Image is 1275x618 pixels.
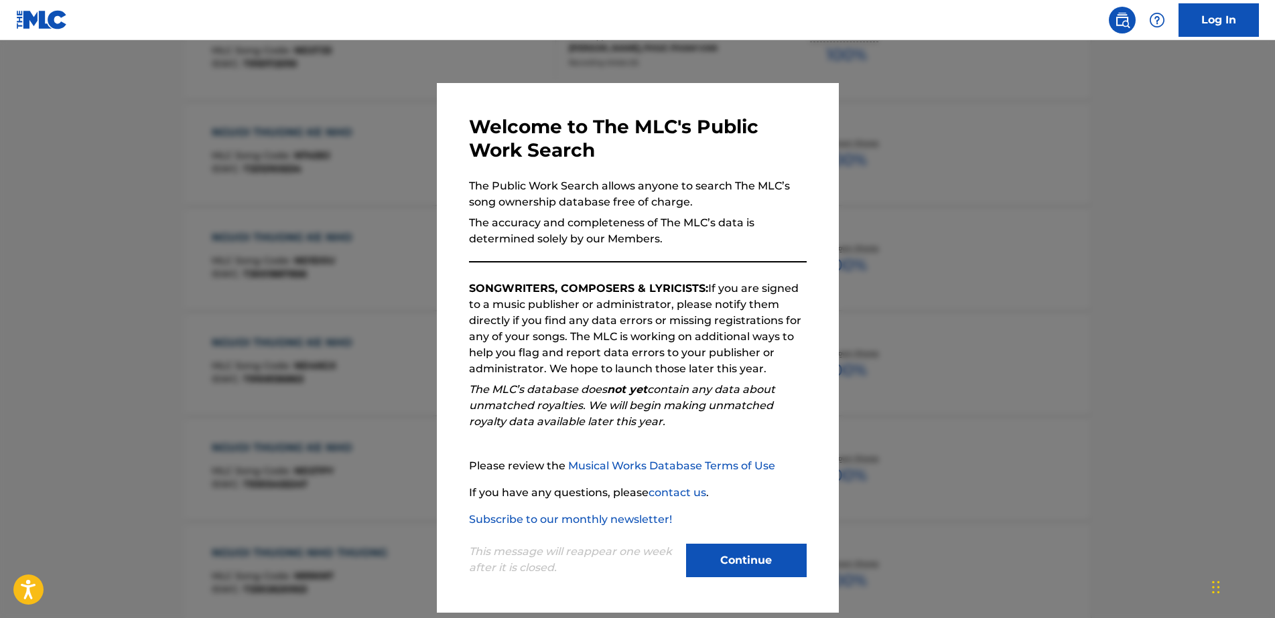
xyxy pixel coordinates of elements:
h3: Welcome to The MLC's Public Work Search [469,115,807,162]
strong: not yet [607,383,647,396]
strong: SONGWRITERS, COMPOSERS & LYRICISTS: [469,282,708,295]
a: Subscribe to our monthly newsletter! [469,513,672,526]
em: The MLC’s database does contain any data about unmatched royalties. We will begin making unmatche... [469,383,775,428]
a: Log In [1179,3,1259,37]
p: The Public Work Search allows anyone to search The MLC’s song ownership database free of charge. [469,178,807,210]
p: Please review the [469,458,807,474]
img: help [1149,12,1165,28]
img: MLC Logo [16,10,68,29]
a: Public Search [1109,7,1136,33]
img: search [1114,12,1130,28]
p: The accuracy and completeness of The MLC’s data is determined solely by our Members. [469,215,807,247]
iframe: Chat Widget [1208,554,1275,618]
button: Continue [686,544,807,577]
a: contact us [649,486,706,499]
p: If you are signed to a music publisher or administrator, please notify them directly if you find ... [469,281,807,377]
a: Musical Works Database Terms of Use [568,459,775,472]
div: Help [1144,7,1170,33]
p: If you have any questions, please . [469,485,807,501]
div: Drag [1212,567,1220,607]
p: This message will reappear one week after it is closed. [469,544,678,576]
